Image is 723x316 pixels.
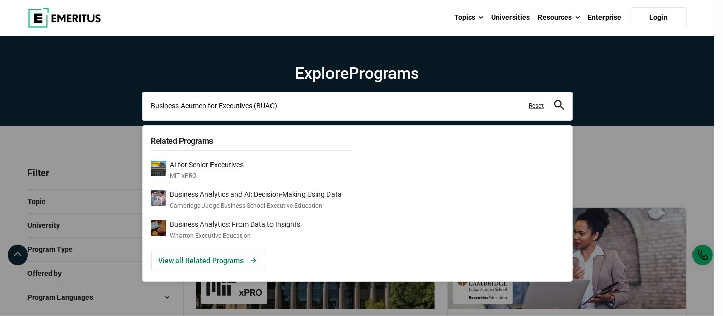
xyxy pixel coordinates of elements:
[151,161,166,176] img: AI for Senior Executives
[554,100,564,112] button: search
[142,92,573,120] input: search-page
[151,190,166,206] img: Business Analytics and AI: Decision-Making Using Data
[170,220,301,229] p: Business Analytics: From Data to Insights
[554,103,564,112] a: search
[170,190,342,199] p: Business Analytics and AI: Decision-Making Using Data
[151,250,265,271] a: View all Related Programs
[151,190,351,210] a: Business Analytics and AI: Decision-Making Using DataCambridge Judge Business School Executive Ed...
[529,102,544,110] a: Reset search
[170,232,301,240] p: Wharton Executive Education
[349,64,419,83] span: Programs
[142,63,573,83] h1: Explore
[170,171,244,180] p: MIT xPRO
[170,202,342,210] p: Cambridge Judge Business School Executive Education
[151,131,351,150] h5: Related Programs
[170,161,244,169] p: AI for Senior Executives
[151,220,351,240] a: Business Analytics: From Data to InsightsWharton Executive Education
[151,220,166,236] img: Business Analytics: From Data to Insights
[631,7,687,28] a: Login
[151,161,351,181] a: AI for Senior ExecutivesMIT xPRO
